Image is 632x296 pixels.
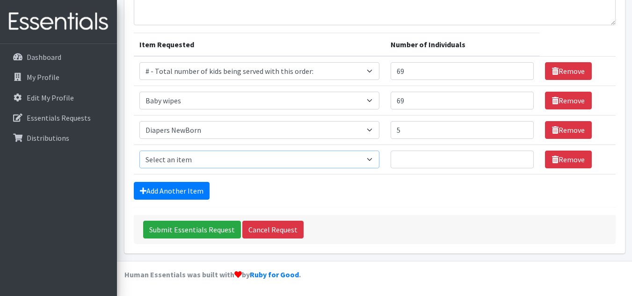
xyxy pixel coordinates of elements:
[27,133,69,143] p: Distributions
[4,48,113,66] a: Dashboard
[250,270,299,279] a: Ruby for Good
[242,221,304,238] a: Cancel Request
[4,108,113,127] a: Essentials Requests
[27,52,61,62] p: Dashboard
[4,68,113,87] a: My Profile
[545,92,592,109] a: Remove
[4,129,113,147] a: Distributions
[27,113,91,123] p: Essentials Requests
[27,72,59,82] p: My Profile
[4,6,113,37] img: HumanEssentials
[545,151,592,168] a: Remove
[134,33,385,57] th: Item Requested
[545,62,592,80] a: Remove
[385,33,539,57] th: Number of Individuals
[545,121,592,139] a: Remove
[134,182,210,200] a: Add Another Item
[27,93,74,102] p: Edit My Profile
[4,88,113,107] a: Edit My Profile
[143,221,241,238] input: Submit Essentials Request
[124,270,301,279] strong: Human Essentials was built with by .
